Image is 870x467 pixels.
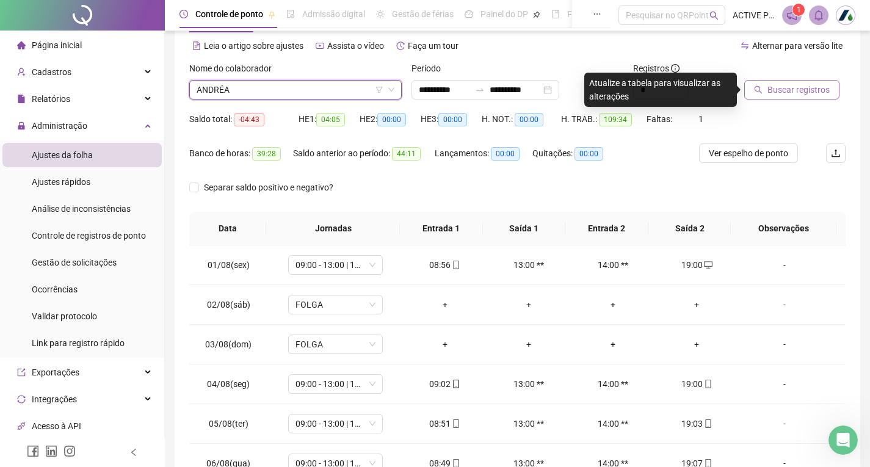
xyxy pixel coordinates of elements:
[551,10,560,18] span: book
[295,375,375,393] span: 09:00 - 13:00 | 14:12 - 19:00
[665,417,730,430] div: 19:03
[17,422,26,430] span: api
[252,147,281,161] span: 39:28
[293,147,435,161] div: Saldo anterior ao período:
[647,114,674,124] span: Faltas:
[32,311,97,321] span: Validar protocolo
[703,419,712,428] span: mobile
[475,85,485,95] span: swap-right
[413,377,477,391] div: 09:02
[599,113,632,126] span: 109:34
[286,10,295,18] span: file-done
[532,147,618,161] div: Quitações:
[413,258,477,272] div: 08:56
[204,41,303,51] span: Leia o artigo sobre ajustes
[17,395,26,404] span: sync
[195,9,263,19] span: Controle de ponto
[392,147,421,161] span: 44:11
[32,67,71,77] span: Cadastros
[32,121,87,131] span: Administração
[749,417,821,430] div: -
[741,222,826,235] span: Observações
[438,113,467,126] span: 00:00
[744,80,839,100] button: Buscar registros
[197,81,394,99] span: ANDRÉA
[32,338,125,348] span: Link para registro rápido
[786,10,797,21] span: notification
[665,377,730,391] div: 19:00
[581,298,645,311] div: +
[32,258,117,267] span: Gestão de solicitações
[360,112,421,126] div: HE 2:
[295,295,375,314] span: FOLGA
[421,112,482,126] div: HE 3:
[295,256,375,274] span: 09:00 - 13:00 | 14:12 - 19:00
[733,9,775,22] span: ACTIVE PHARMA
[496,298,561,311] div: +
[480,9,528,19] span: Painel do DP
[316,42,324,50] span: youtube
[268,11,275,18] span: pushpin
[32,40,82,50] span: Página inicial
[207,300,250,310] span: 02/08(sáb)
[475,85,485,95] span: to
[392,9,454,19] span: Gestão de férias
[515,113,543,126] span: 00:00
[749,258,821,272] div: -
[749,298,821,311] div: -
[671,64,680,73] span: info-circle
[831,148,841,158] span: upload
[208,260,250,270] span: 01/08(sex)
[179,10,188,18] span: clock-circle
[32,204,131,214] span: Análise de inconsistências
[665,338,730,351] div: +
[451,419,460,428] span: mobile
[413,338,477,351] div: +
[731,212,836,245] th: Observações
[575,147,603,161] span: 00:00
[189,62,280,75] label: Nome do colaborador
[665,298,730,311] div: +
[302,9,365,19] span: Admissão digital
[648,212,731,245] th: Saída 2
[388,86,395,93] span: down
[17,95,26,103] span: file
[709,11,719,20] span: search
[698,114,703,124] span: 1
[316,113,345,126] span: 04:05
[565,212,648,245] th: Entrada 2
[451,380,460,388] span: mobile
[749,338,821,351] div: -
[593,10,601,18] span: ellipsis
[295,335,375,353] span: FOLGA
[496,338,561,351] div: +
[32,394,77,404] span: Integrações
[199,181,338,194] span: Separar saldo positivo e negativo?
[413,417,477,430] div: 08:51
[400,212,483,245] th: Entrada 1
[189,212,266,245] th: Data
[483,212,566,245] th: Saída 1
[567,9,645,19] span: Folha de pagamento
[533,11,540,18] span: pushpin
[767,83,830,96] span: Buscar registros
[633,62,680,75] span: Registros
[836,6,855,24] img: 83100
[129,448,138,457] span: left
[665,258,730,272] div: 19:00
[27,445,39,457] span: facebook
[32,284,78,294] span: Ocorrências
[32,231,146,241] span: Controle de registros de ponto
[703,380,712,388] span: mobile
[207,379,250,389] span: 04/08(seg)
[581,338,645,351] div: +
[17,121,26,130] span: lock
[295,415,375,433] span: 09:00 - 13:00 | 14:12 - 19:00
[32,177,90,187] span: Ajustes rápidos
[327,41,384,51] span: Assista o vídeo
[828,425,858,455] iframe: Intercom live chat
[792,4,805,16] sup: 1
[408,41,459,51] span: Faça um tour
[584,73,737,107] div: Atualize a tabela para visualizar as alterações
[375,86,383,93] span: filter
